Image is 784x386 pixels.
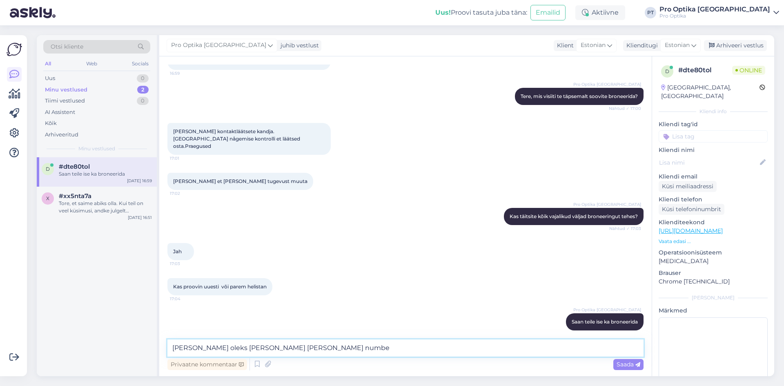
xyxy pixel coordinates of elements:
span: Minu vestlused [78,145,115,152]
span: 17:03 [170,261,200,267]
p: Klienditeekond [659,218,768,227]
div: # dte80tol [678,65,732,75]
span: Otsi kliente [51,42,83,51]
p: Kliendi nimi [659,146,768,154]
span: Kas proovin uuesti või parem helistan [173,283,267,290]
span: [PERSON_NAME] et [PERSON_NAME] tugevust muuta [173,178,307,184]
span: Estonian [665,41,690,50]
button: Emailid [530,5,566,20]
div: AI Assistent [45,108,75,116]
span: Nähtud ✓ 17:00 [609,105,641,112]
span: #xx5nta7a [59,192,91,200]
span: Jah [173,248,182,254]
b: Uus! [435,9,451,16]
div: Pro Optika [GEOGRAPHIC_DATA] [659,6,770,13]
div: All [43,58,53,69]
div: Küsi meiliaadressi [659,181,717,192]
span: Pro Optika [GEOGRAPHIC_DATA] [573,201,641,208]
p: [MEDICAL_DATA] [659,257,768,266]
div: Kliendi info [659,108,768,115]
div: Proovi tasuta juba täna: [435,8,527,18]
div: 0 [137,74,149,83]
div: [DATE] 16:51 [128,214,152,221]
span: d [665,68,669,74]
div: PT [645,7,656,18]
div: Küsi telefoninumbrit [659,204,724,215]
p: Chrome [TECHNICAL_ID] [659,277,768,286]
input: Lisa nimi [659,158,758,167]
p: Kliendi tag'id [659,120,768,129]
span: Tere, mis visiiti te täpsemalt soovite broneerida? [521,93,638,99]
div: 0 [137,97,149,105]
div: Uus [45,74,55,83]
div: [PERSON_NAME] [659,294,768,301]
div: [GEOGRAPHIC_DATA], [GEOGRAPHIC_DATA] [661,83,759,100]
div: Privaatne kommentaar [167,359,247,370]
div: Arhiveeri vestlus [704,40,767,51]
div: [DATE] 16:59 [127,178,152,184]
textarea: [PERSON_NAME] oleks [PERSON_NAME] [PERSON_NAME] numbe [167,339,644,357]
p: Vaata edasi ... [659,238,768,245]
span: 17:04 [610,331,641,337]
span: 17:01 [170,155,200,161]
span: x [46,195,49,201]
p: Märkmed [659,306,768,315]
span: Pro Optika [GEOGRAPHIC_DATA] [573,307,641,313]
span: Pro Optika [GEOGRAPHIC_DATA] [171,41,266,50]
span: 16:59 [170,70,200,76]
span: Nähtud ✓ 17:03 [609,225,641,232]
p: Operatsioonisüsteem [659,248,768,257]
div: Tore, et saime abiks olla. Kui teil on veel küsimusi, andke julgelt [PERSON_NAME] aitame hea meel... [59,200,152,214]
div: Klienditugi [623,41,658,50]
span: Saada [617,361,640,368]
span: Estonian [581,41,606,50]
div: Arhiveeritud [45,131,78,139]
div: Kõik [45,119,57,127]
a: Pro Optika [GEOGRAPHIC_DATA]Pro Optika [659,6,779,19]
span: Online [732,66,765,75]
span: 17:02 [170,190,200,196]
div: Socials [130,58,150,69]
div: Klient [554,41,574,50]
span: Saan teile ise ka broneerida [572,319,638,325]
span: Pro Optika [GEOGRAPHIC_DATA] [573,81,641,87]
div: juhib vestlust [277,41,319,50]
span: [PERSON_NAME] kontaktläätsete kandja. [GEOGRAPHIC_DATA] någemise kontrolli et läätsed osta.Praegused [173,128,301,149]
input: Lisa tag [659,130,768,143]
p: Kliendi telefon [659,195,768,204]
img: Askly Logo [7,42,22,57]
div: Minu vestlused [45,86,87,94]
span: #dte80tol [59,163,90,170]
div: Tiimi vestlused [45,97,85,105]
div: Aktiivne [575,5,625,20]
span: 17:04 [170,296,200,302]
span: Kas täitsite kõik vajalikud väljad broneeringut tehes? [510,213,638,219]
a: [URL][DOMAIN_NAME] [659,227,723,234]
p: Kliendi email [659,172,768,181]
p: Brauser [659,269,768,277]
div: 2 [137,86,149,94]
span: d [46,166,50,172]
div: Pro Optika [659,13,770,19]
div: Saan teile ise ka broneerida [59,170,152,178]
div: Web [85,58,99,69]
